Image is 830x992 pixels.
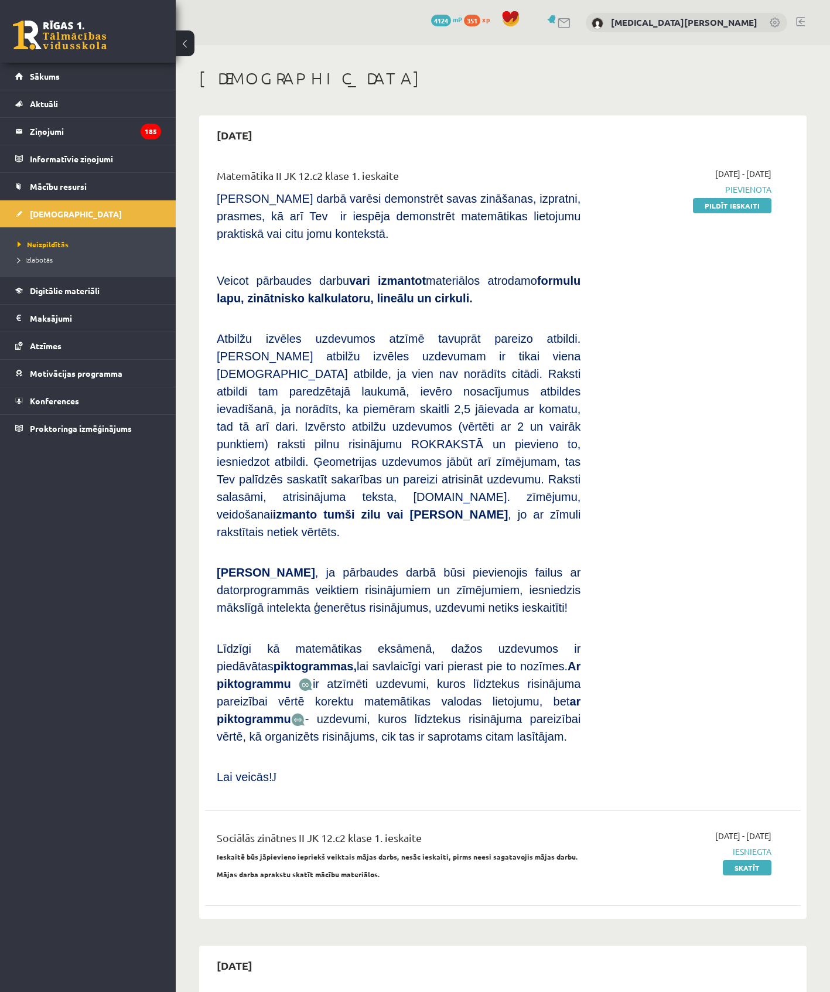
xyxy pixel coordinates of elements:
[18,254,164,265] a: Izlabotās
[217,192,580,240] span: [PERSON_NAME] darbā varēsi demonstrēt savas zināšanas, izpratni, prasmes, kā arī Tev ir iespēja d...
[30,340,62,351] span: Atzīmes
[217,274,580,305] b: formulu lapu, zinātnisko kalkulatoru, lineālu un cirkuli.
[431,15,462,24] a: 4124 mP
[18,255,53,264] span: Izlabotās
[15,145,161,172] a: Informatīvie ziņojumi
[15,63,161,90] a: Sākums
[217,870,380,879] strong: Mājas darba aprakstu skatīt mācību materiālos.
[30,305,161,332] legend: Maksājumi
[30,181,87,192] span: Mācību resursi
[598,183,771,196] span: Pievienota
[715,168,771,180] span: [DATE] - [DATE]
[217,332,580,538] span: Atbilžu izvēles uzdevumos atzīmē tavuprāt pareizo atbildi. [PERSON_NAME] atbilžu izvēles uzdevuma...
[323,508,508,521] b: tumši zilu vai [PERSON_NAME]
[217,771,272,783] span: Lai veicās!
[217,566,580,614] span: , ja pārbaudes darbā būsi pievienojis failus ar datorprogrammās veiktiem risinājumiem un zīmējumi...
[217,713,580,743] span: - uzdevumi, kuros līdztekus risinājuma pareizībai vērtē, kā organizēts risinājums, cik tas ir sap...
[18,239,164,250] a: Neizpildītās
[30,118,161,145] legend: Ziņojumi
[274,660,357,673] b: piktogrammas,
[217,274,580,305] span: Veicot pārbaudes darbu materiālos atrodamo
[715,830,771,842] span: [DATE] - [DATE]
[18,240,69,249] span: Neizpildītās
[291,713,305,727] img: wKvN42sLe3LLwAAAABJRU5ErkJggg==
[611,16,757,28] a: [MEDICAL_DATA][PERSON_NAME]
[299,678,313,691] img: JfuEzvunn4EvwAAAAASUVORK5CYII=
[693,198,771,213] a: Pildīt ieskaiti
[431,15,451,26] span: 4124
[205,952,264,979] h2: [DATE]
[30,98,58,109] span: Aktuāli
[30,423,132,434] span: Proktoringa izmēģinājums
[199,69,807,88] h1: [DEMOGRAPHIC_DATA]
[15,305,161,332] a: Maksājumi
[217,660,580,690] b: Ar piktogrammu
[15,415,161,442] a: Proktoringa izmēģinājums
[30,71,60,81] span: Sākums
[453,15,462,24] span: mP
[217,642,580,690] span: Līdzīgi kā matemātikas eksāmenā, dažos uzdevumos ir piedāvātas lai savlaicīgi vari pierast pie to...
[482,15,490,24] span: xp
[30,396,79,406] span: Konferences
[217,830,580,851] div: Sociālās zinātnes II JK 12.c2 klase 1. ieskaite
[217,677,580,725] span: ir atzīmēti uzdevumi, kuros līdztekus risinājuma pareizībai vērtē korektu matemātikas valodas lie...
[15,277,161,304] a: Digitālie materiāli
[141,124,161,139] i: 185
[205,121,264,149] h2: [DATE]
[592,18,603,29] img: Nikita Ļahovs
[723,860,771,875] a: Skatīt
[15,90,161,117] a: Aktuāli
[598,846,771,858] span: Iesniegta
[15,387,161,414] a: Konferences
[272,771,277,783] span: J
[217,852,578,861] strong: Ieskaitē būs jāpievieno iepriekš veiktais mājas darbs, nesāc ieskaiti, pirms neesi sagatavojis mā...
[15,118,161,145] a: Ziņojumi185
[15,332,161,359] a: Atzīmes
[30,285,100,296] span: Digitālie materiāli
[30,209,122,219] span: [DEMOGRAPHIC_DATA]
[217,168,580,189] div: Matemātika II JK 12.c2 klase 1. ieskaite
[217,566,315,579] span: [PERSON_NAME]
[349,274,426,287] b: vari izmantot
[464,15,496,24] a: 351 xp
[13,21,107,50] a: Rīgas 1. Tālmācības vidusskola
[273,508,317,521] b: izmanto
[15,173,161,200] a: Mācību resursi
[15,200,161,227] a: [DEMOGRAPHIC_DATA]
[217,695,580,725] b: ar piktogrammu
[464,15,480,26] span: 351
[15,360,161,387] a: Motivācijas programma
[30,145,161,172] legend: Informatīvie ziņojumi
[30,368,122,379] span: Motivācijas programma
